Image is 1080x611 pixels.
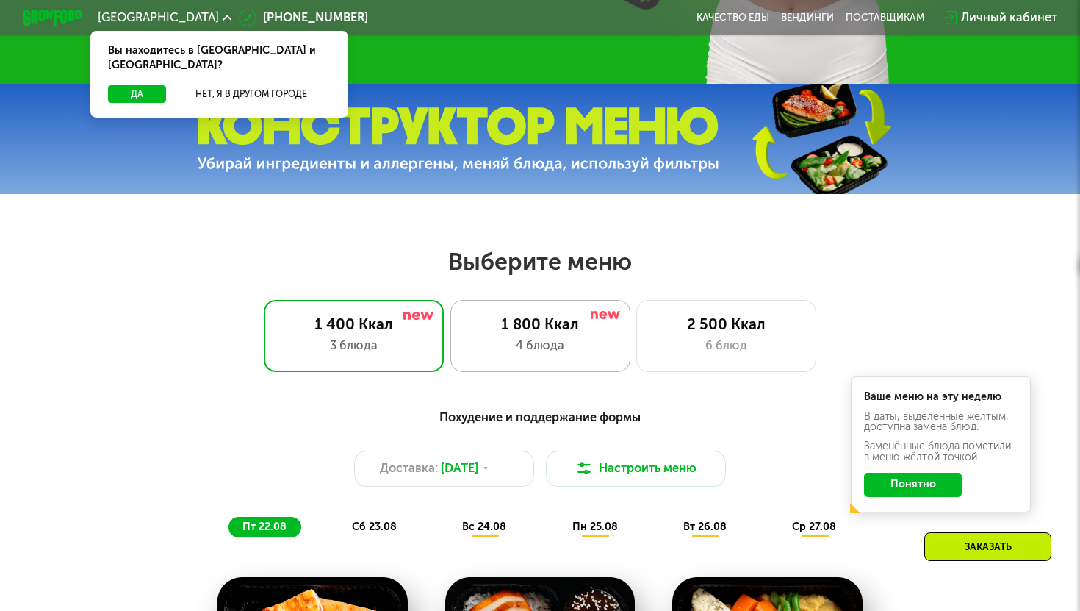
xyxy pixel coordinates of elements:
[280,337,428,355] div: 3 блюда
[441,460,478,478] span: [DATE]
[280,315,428,334] div: 1 400 Ккал
[352,521,397,533] span: сб 23.08
[683,521,727,533] span: вт 26.08
[864,473,962,497] button: Понятно
[572,521,618,533] span: пн 25.08
[242,521,287,533] span: пт 22.08
[90,31,348,85] div: Вы находитесь в [GEOGRAPHIC_DATA] и [GEOGRAPHIC_DATA]?
[96,408,984,426] div: Похудение и поддержание формы
[696,12,769,24] a: Качество еды
[652,337,800,355] div: 6 блюд
[924,532,1051,561] div: Заказать
[462,521,506,533] span: вс 24.08
[961,9,1057,27] div: Личный кабинет
[864,441,1017,462] div: Заменённые блюда пометили в меню жёлтой точкой.
[846,12,924,24] div: поставщикам
[380,460,438,478] span: Доставка:
[652,315,800,334] div: 2 500 Ккал
[48,247,1032,276] h2: Выберите меню
[792,521,836,533] span: ср 27.08
[864,392,1017,402] div: Ваше меню на эту неделю
[466,337,614,355] div: 4 блюда
[781,12,834,24] a: Вендинги
[108,85,166,104] button: Да
[98,12,219,24] span: [GEOGRAPHIC_DATA]
[172,85,330,104] button: Нет, я в другом городе
[239,9,368,27] a: [PHONE_NUMBER]
[546,451,726,487] button: Настроить меню
[466,315,614,334] div: 1 800 Ккал
[864,412,1017,433] div: В даты, выделенные желтым, доступна замена блюд.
